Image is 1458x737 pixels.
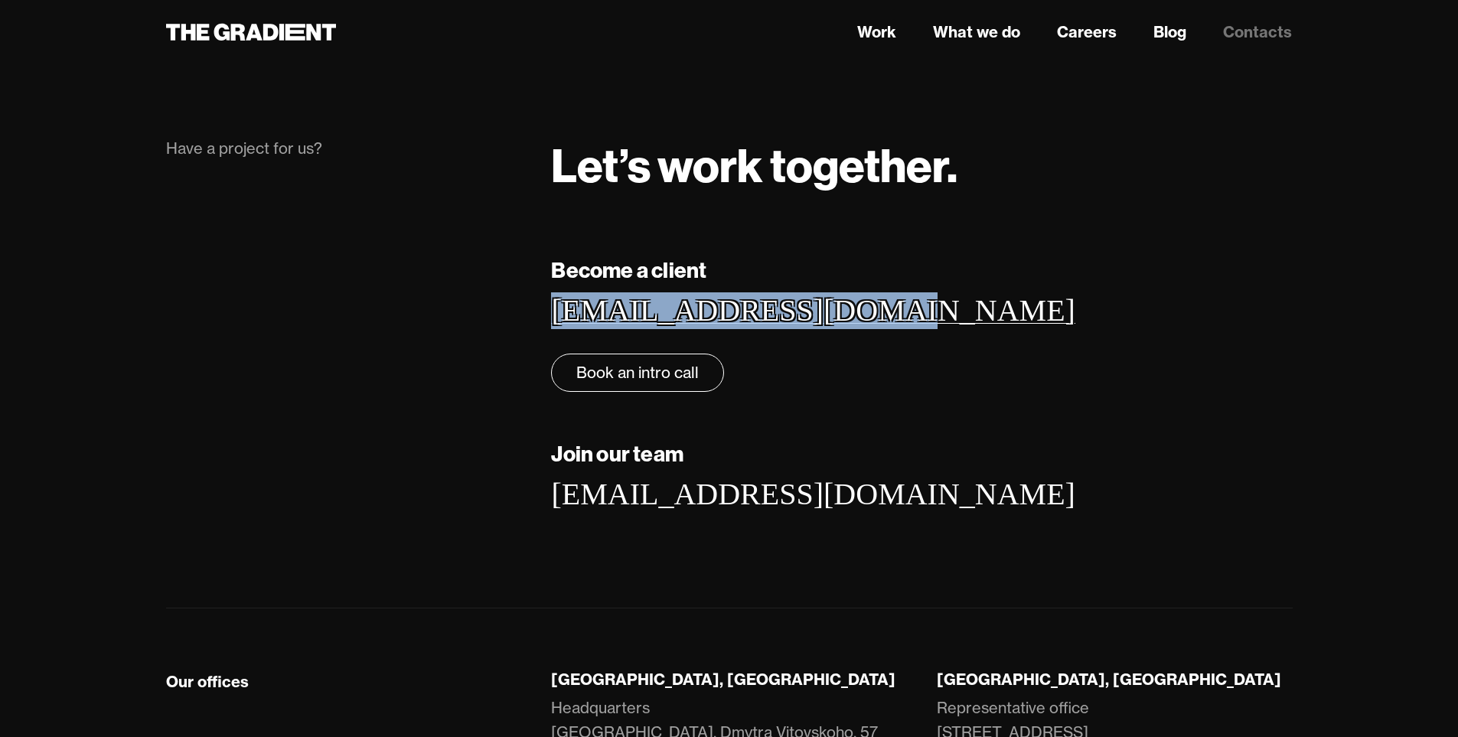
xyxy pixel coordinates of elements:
[551,136,957,194] strong: Let’s work together.
[551,670,906,690] div: [GEOGRAPHIC_DATA], [GEOGRAPHIC_DATA]
[933,21,1020,44] a: What we do
[551,354,724,392] a: Book an intro call
[551,696,650,720] div: Headquarters
[166,672,249,692] div: Our offices
[551,293,1075,328] a: [EMAIL_ADDRESS][DOMAIN_NAME]‍
[1153,21,1186,44] a: Blog
[1057,21,1117,44] a: Careers
[166,138,521,159] div: Have a project for us?
[1223,21,1292,44] a: Contacts
[551,477,1075,511] a: [EMAIL_ADDRESS][DOMAIN_NAME]
[937,670,1281,689] strong: [GEOGRAPHIC_DATA], [GEOGRAPHIC_DATA]
[551,256,706,283] strong: Become a client
[857,21,896,44] a: Work
[551,440,683,467] strong: Join our team
[937,696,1089,720] div: Representative office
